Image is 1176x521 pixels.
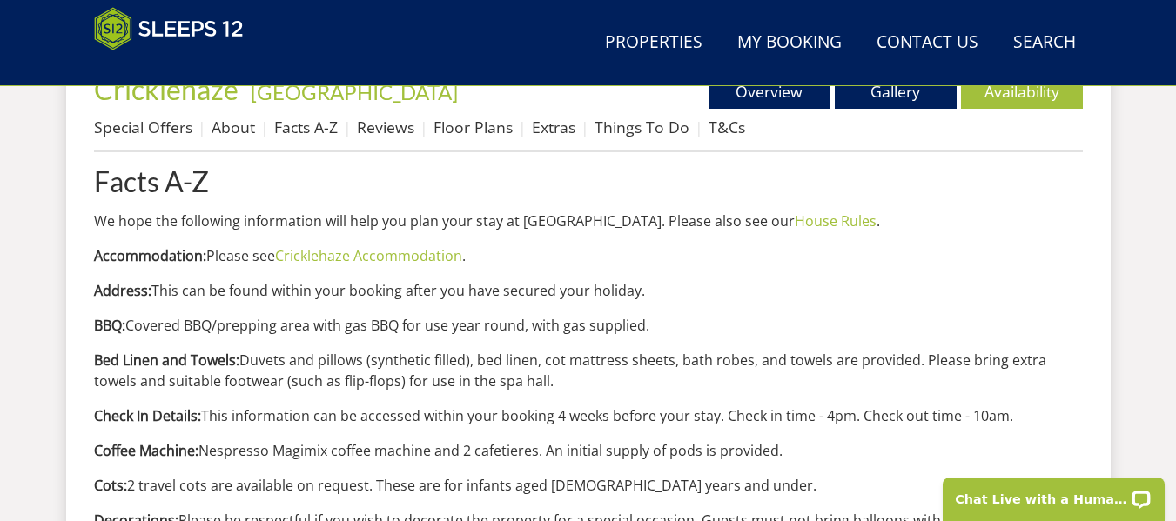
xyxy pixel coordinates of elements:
[870,23,985,63] a: Contact Us
[433,117,513,137] a: Floor Plans
[94,351,239,370] strong: Bed Linen and Towels:
[795,211,877,230] a: House Rules
[94,350,1083,391] p: Duvets and pillows (synthetic filled), bed linen, cot mattress sheets, bath robes, and towels are...
[274,117,338,137] a: Facts A-Z
[94,475,1083,496] p: 2 travel cots are available on request. These are for infants aged [DEMOGRAPHIC_DATA] years and u...
[94,245,1083,266] p: Please see .
[94,316,125,335] strong: BBQ:
[94,315,1083,336] p: Covered BBQ/prepping area with gas BBQ for use year round, with gas supplied.
[709,117,745,137] a: T&Cs
[94,441,198,460] strong: Coffee Machine:
[94,406,201,425] strong: Check In Details:
[94,246,206,265] strong: Accommodation:
[709,74,830,109] a: Overview
[94,476,127,495] strong: Cots:
[730,23,849,63] a: My Booking
[94,405,1083,426] p: This information can be accessed within your booking 4 weeks before your stay. Check in time - 4p...
[94,280,1083,301] p: This can be found within your booking after you have secured your holiday.
[94,440,1083,461] p: Nespresso Magimix coffee machine and 2 cafetieres. An initial supply of pods is provided.
[961,74,1083,109] a: Availability
[94,210,1083,231] p: We hope the following information will help you plan your stay at [GEOGRAPHIC_DATA]. Please also ...
[244,79,458,104] span: -
[275,246,462,265] a: Cricklehaze Accommodation
[357,117,414,137] a: Reviews
[835,74,957,109] a: Gallery
[595,117,689,137] a: Things To Do
[94,72,239,106] span: Cricklehaze
[85,61,268,76] iframe: Customer reviews powered by Trustpilot
[1006,23,1083,63] a: Search
[598,23,709,63] a: Properties
[532,117,575,137] a: Extras
[94,72,244,106] a: Cricklehaze
[212,117,255,137] a: About
[94,166,1083,197] a: Facts A-Z
[94,281,151,300] strong: Address:
[94,117,192,137] a: Special Offers
[251,79,458,104] a: [GEOGRAPHIC_DATA]
[94,7,244,50] img: Sleeps 12
[931,466,1176,521] iframe: LiveChat chat widget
